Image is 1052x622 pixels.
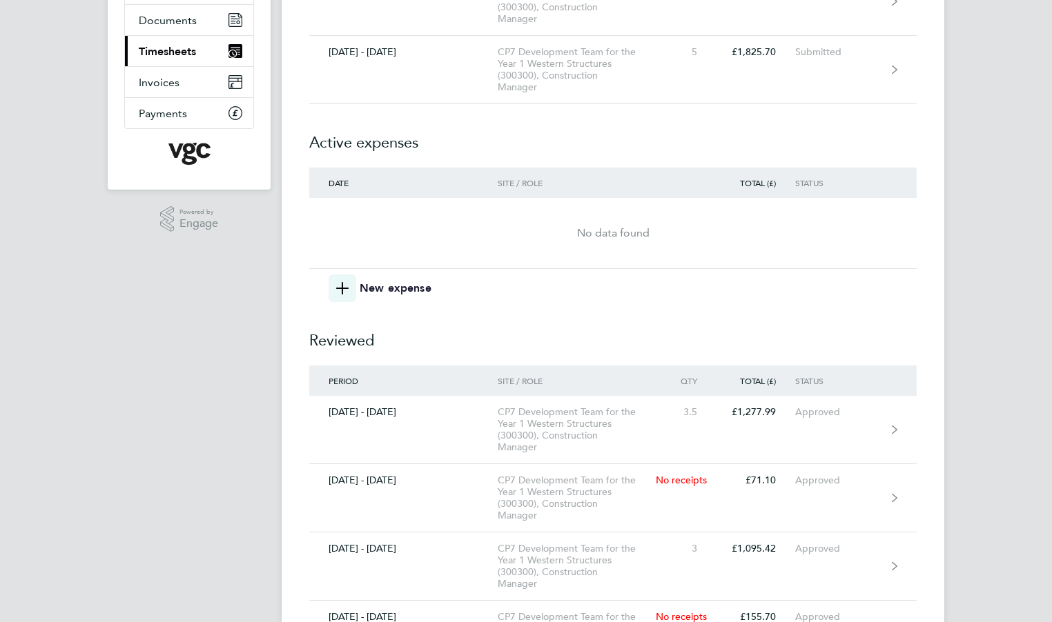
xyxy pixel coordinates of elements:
img: vgcgroup-logo-retina.png [168,143,211,165]
a: [DATE] - [DATE]CP7 Development Team for the Year 1 Western Structures (300300), Construction Mana... [309,36,917,104]
div: [DATE] - [DATE] [309,474,498,486]
span: Payments [139,107,187,120]
div: CP7 Development Team for the Year 1 Western Structures (300300), Construction Manager [498,474,656,521]
div: Qty [656,376,717,385]
a: Timesheets [125,36,253,66]
span: Powered by [179,206,218,218]
div: 3.5 [656,406,717,418]
div: Status [795,178,880,188]
div: CP7 Development Team for the Year 1 Western Structures (300300), Construction Manager [498,406,656,453]
span: New expense [360,280,431,297]
a: [DATE] - [DATE]CP7 Development Team for the Year 1 Western Structures (300300), Construction Mana... [309,464,917,532]
div: [DATE] - [DATE] [309,543,498,554]
div: 5 [656,46,717,58]
span: Timesheets [139,45,196,58]
div: Date [309,178,498,188]
h2: Active expenses [309,104,917,168]
div: CP7 Development Team for the Year 1 Western Structures (300300), Construction Manager [498,543,656,590]
span: Period [329,375,358,386]
button: New expense [329,274,431,302]
div: Approved [795,543,880,554]
span: Invoices [139,76,179,89]
div: £71.10 [717,474,795,486]
div: Total (£) [717,178,795,188]
div: £1,095.42 [717,543,795,554]
a: Payments [125,98,253,128]
div: Approved [795,406,880,418]
a: Invoices [125,67,253,97]
div: [DATE] - [DATE] [309,406,498,418]
div: Approved [795,474,880,486]
a: Go to home page [124,143,254,165]
div: No data found [309,225,917,241]
a: [DATE] - [DATE]CP7 Development Team for the Year 1 Western Structures (300300), Construction Mana... [309,532,917,601]
span: Documents [139,14,197,27]
div: Status [795,376,880,385]
a: [DATE] - [DATE]CP7 Development Team for the Year 1 Western Structures (300300), Construction Mana... [309,396,917,464]
div: Site / Role [498,178,656,188]
div: £1,825.70 [717,46,795,58]
div: £1,277.99 [717,406,795,418]
div: [DATE] - [DATE] [309,46,498,58]
div: Site / Role [498,376,656,385]
div: CP7 Development Team for the Year 1 Western Structures (300300), Construction Manager [498,46,656,93]
span: Engage [179,218,218,230]
div: 3 [656,543,717,554]
h2: Reviewed [309,302,917,365]
div: Total (£) [717,376,795,385]
a: Documents [125,5,253,35]
a: Powered byEngage [160,206,219,232]
div: Submitted [795,46,880,58]
div: No receipts [656,474,717,486]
